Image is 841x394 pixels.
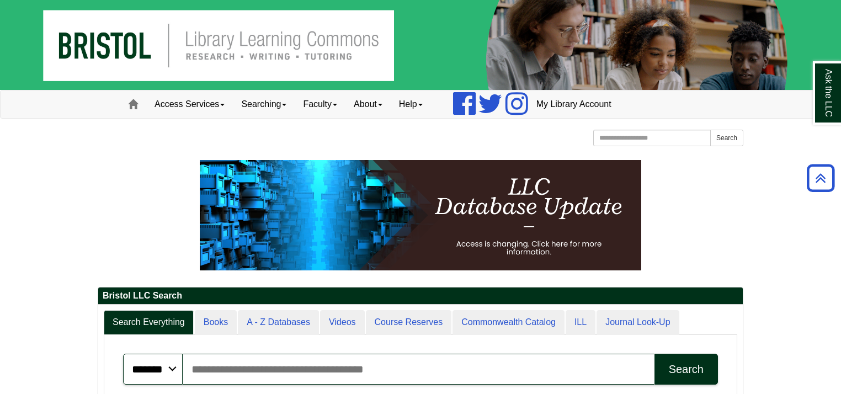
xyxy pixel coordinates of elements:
[320,310,365,335] a: Videos
[146,90,233,118] a: Access Services
[453,310,565,335] a: Commonwealth Catalog
[654,354,718,385] button: Search
[295,90,345,118] a: Faculty
[345,90,391,118] a: About
[195,310,237,335] a: Books
[200,160,641,270] img: HTML tutorial
[597,310,679,335] a: Journal Look-Up
[566,310,595,335] a: ILL
[366,310,452,335] a: Course Reserves
[238,310,319,335] a: A - Z Databases
[669,363,704,376] div: Search
[98,287,743,305] h2: Bristol LLC Search
[233,90,295,118] a: Searching
[803,171,838,185] a: Back to Top
[710,130,743,146] button: Search
[104,310,194,335] a: Search Everything
[391,90,431,118] a: Help
[528,90,620,118] a: My Library Account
